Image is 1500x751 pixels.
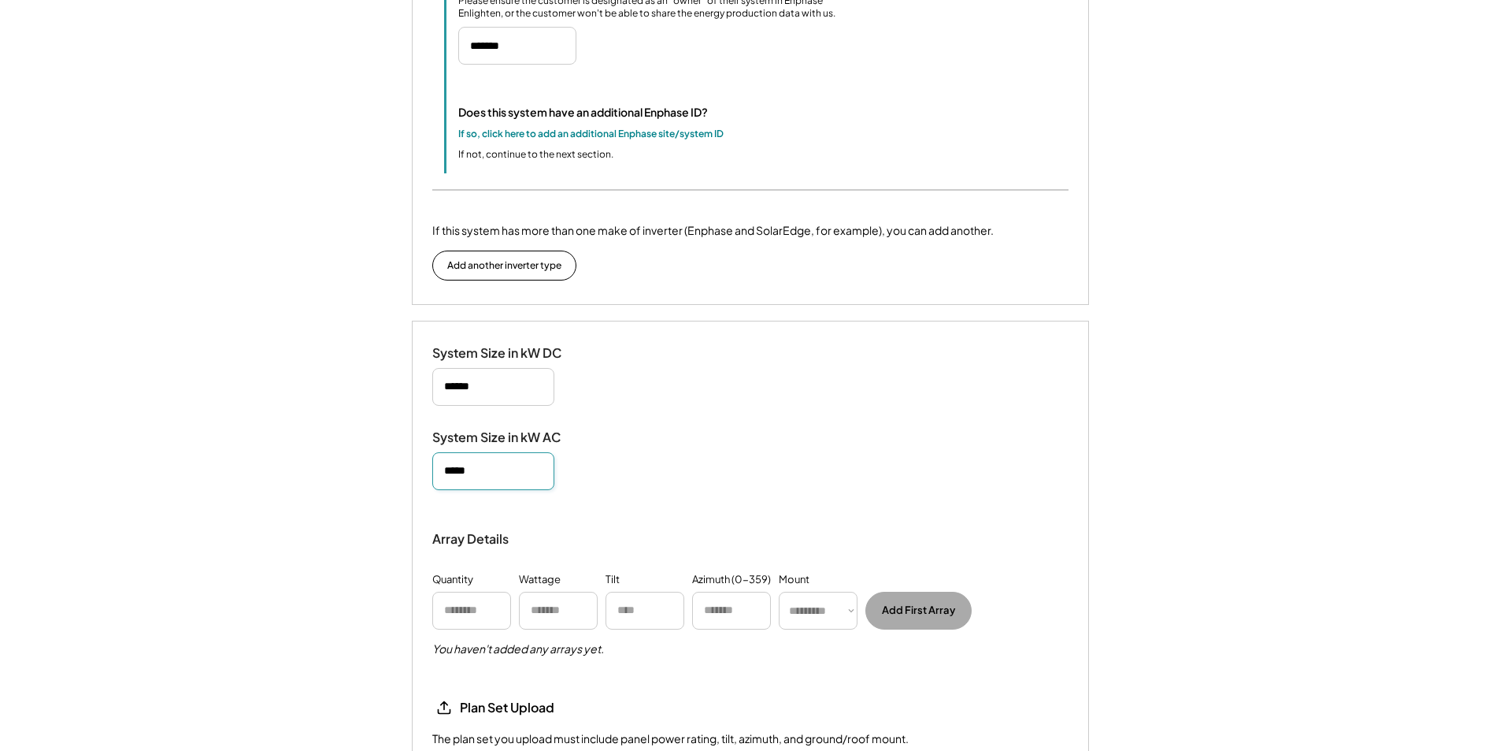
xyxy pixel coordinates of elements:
[432,572,473,588] div: Quantity
[432,530,511,548] div: Array Details
[692,572,771,588] div: Azimuth (0-359)
[458,147,613,162] div: If not, continue to the next section.
[779,572,809,588] div: Mount
[432,222,994,239] div: If this system has more than one make of inverter (Enphase and SolarEdge, for example), you can a...
[432,429,590,446] div: System Size in kW AC
[458,127,724,141] div: If so, click here to add an additional Enphase site/system ID
[606,572,620,588] div: Tilt
[432,641,604,657] h5: You haven't added any arrays yet.
[432,251,576,281] button: Add another inverter type
[865,592,972,630] button: Add First Array
[432,345,590,362] div: System Size in kW DC
[460,700,617,716] div: Plan Set Upload
[519,572,561,588] div: Wattage
[458,104,708,121] div: Does this system have an additional Enphase ID?
[432,731,909,747] div: The plan set you upload must include panel power rating, tilt, azimuth, and ground/roof mount.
